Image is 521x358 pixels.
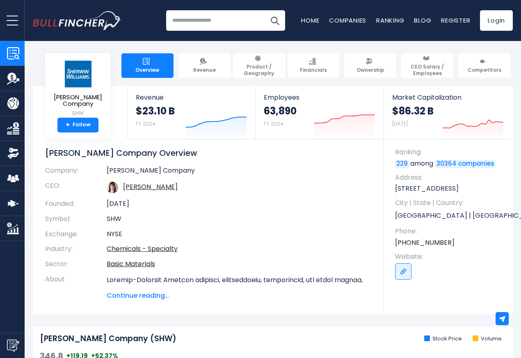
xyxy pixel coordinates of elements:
a: 229 [395,160,409,168]
a: +Follow [57,118,98,132]
img: heidi-petz.jpg [107,182,118,193]
a: Chemicals - Specialty [107,244,178,253]
span: Revenue [136,93,247,101]
span: Revenue [193,67,216,73]
span: Ranking: [395,148,505,157]
a: Competitors [458,53,510,78]
a: Go to link [395,263,411,280]
a: Employees 63,890 FY 2024 [256,86,383,139]
th: CEO: [45,178,107,196]
span: Website: [395,252,505,261]
th: Founded: [45,196,107,212]
span: Phone: [395,227,505,236]
span: Product / Geography [237,64,281,76]
p: among [395,159,505,168]
a: CEO Salary / Employees [401,53,453,78]
th: Industry: [45,242,107,257]
a: Go to homepage [33,11,121,30]
a: Companies [329,16,366,25]
a: Login [480,10,513,31]
small: SHW [52,109,104,117]
button: Search [265,10,285,31]
span: Continue reading... [107,291,371,301]
span: Employees [264,93,375,101]
li: Stock Price [424,335,462,342]
td: [PERSON_NAME] Company [107,166,371,178]
span: Competitors [468,67,501,73]
a: ceo [123,182,178,192]
img: Bullfincher logo [33,11,121,30]
a: Register [441,16,470,25]
a: [PHONE_NUMBER] [395,238,455,247]
th: Symbol: [45,212,107,227]
p: [GEOGRAPHIC_DATA] | [GEOGRAPHIC_DATA] | US [395,210,505,222]
small: FY 2024 [136,120,155,127]
th: Exchange: [45,227,107,242]
strong: $23.10 B [136,105,175,117]
td: NYSE [107,227,371,242]
strong: $86.32 B [392,105,434,117]
td: SHW [107,212,371,227]
a: Blog [414,16,431,25]
span: Overview [135,67,159,73]
th: About [45,272,107,301]
small: FY 2024 [264,120,283,127]
small: [DATE] [392,120,408,127]
p: [STREET_ADDRESS] [395,184,505,193]
strong: 63,890 [264,105,297,117]
h2: [PERSON_NAME] Company (SHW) [40,334,176,344]
h1: [PERSON_NAME] Company Overview [45,148,371,158]
th: Sector: [45,257,107,272]
a: Revenue [178,53,231,78]
span: CEO Salary / Employees [405,64,450,76]
li: Volume [473,335,502,342]
a: Product / Geography [233,53,285,78]
a: Market Capitalization $86.32 B [DATE] [384,86,512,139]
a: Home [301,16,319,25]
span: Ownership [356,67,384,73]
span: Financials [300,67,327,73]
a: [PERSON_NAME] Company SHW [51,60,105,118]
td: [DATE] [107,196,371,212]
a: Ownership [344,53,396,78]
a: 30364 companies [435,160,496,168]
span: Address: [395,173,505,182]
th: Company: [45,166,107,178]
a: Ranking [376,16,404,25]
a: Revenue $23.10 B FY 2024 [128,86,255,139]
span: [PERSON_NAME] Company [52,94,104,107]
a: Financials [288,53,340,78]
span: Market Capitalization [392,93,504,101]
a: Basic Materials [107,259,155,269]
span: City | State | Country: [395,198,505,208]
a: Overview [121,53,174,78]
strong: + [66,121,70,129]
img: Ownership [7,147,19,160]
